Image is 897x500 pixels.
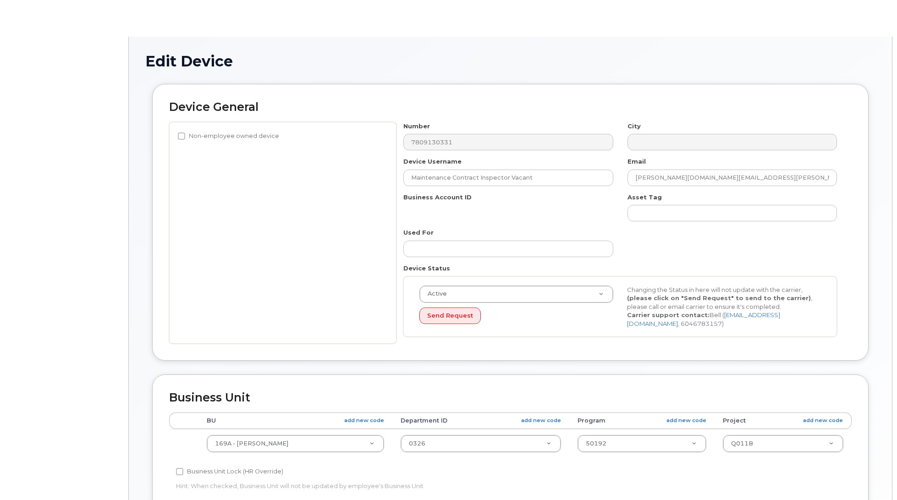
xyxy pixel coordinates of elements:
[176,466,283,477] label: Business Unit Lock (HR Override)
[198,412,392,429] th: BU
[403,228,434,237] label: Used For
[178,132,185,140] input: Non-employee owned device
[215,440,288,447] span: 169A - TRAN
[723,435,843,452] a: Q011B
[627,311,710,319] strong: Carrier support contact:
[207,435,384,452] a: 169A - [PERSON_NAME]
[403,157,462,166] label: Device Username
[715,412,852,429] th: Project
[176,482,617,490] p: Hint: When checked, Business Unit will not be updated by employee's Business Unit
[731,440,753,447] span: Q011B
[521,417,561,424] a: add new code
[392,412,570,429] th: Department ID
[569,412,714,429] th: Program
[403,122,430,131] label: Number
[409,440,425,447] span: 0326
[420,286,613,302] a: Active
[627,193,662,202] label: Asset Tag
[586,440,606,447] span: 50192
[578,435,705,452] a: 50192
[419,308,481,324] button: Send Request
[422,290,447,298] span: Active
[627,122,641,131] label: City
[627,311,780,327] a: [EMAIL_ADDRESS][DOMAIN_NAME]
[803,417,843,424] a: add new code
[666,417,706,424] a: add new code
[401,435,561,452] a: 0326
[620,286,828,328] div: Changing the Status in here will not update with the carrier, , please call or email carrier to e...
[145,53,875,69] h1: Edit Device
[169,101,852,114] h2: Device General
[178,131,279,142] label: Non-employee owned device
[627,157,646,166] label: Email
[169,391,852,404] h2: Business Unit
[403,264,450,273] label: Device Status
[344,417,384,424] a: add new code
[627,294,811,302] strong: (please click on "Send Request" to send to the carrier)
[403,193,472,202] label: Business Account ID
[176,468,183,475] input: Business Unit Lock (HR Override)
